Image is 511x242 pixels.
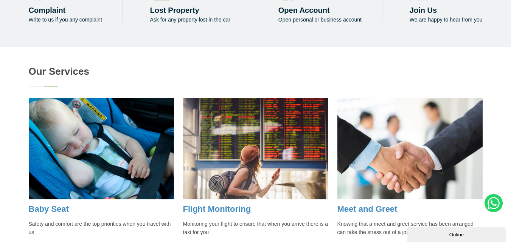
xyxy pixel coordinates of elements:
a: Join Us [410,6,437,14]
img: Flight Monitoring [183,98,328,199]
p: Knowing that a meet and greet service has been arranged can take the stress out of a journey [337,220,483,236]
iframe: chat widget [407,225,507,242]
p: Ask for any property lost in the car [150,17,230,23]
a: Lost Property [150,6,199,14]
a: Meet and Greet [337,204,398,214]
h2: Our Services [29,66,483,77]
img: Baby Seat [29,98,174,199]
p: Monitoring your flight to ensure that when you arrive there is a taxi for you [183,220,328,236]
p: Safety and comfort are the top priorities when you travel with us [29,220,174,236]
a: Open Account [278,6,330,14]
a: Complaint [29,6,66,14]
img: Meet and Greet [337,98,483,199]
p: Open personal or business account [278,17,362,23]
a: Baby Seat [29,204,69,214]
a: Flight Monitoring [183,204,251,214]
p: We are happy to hear from you [410,17,483,23]
p: Write to us if you any complaint [29,17,102,23]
